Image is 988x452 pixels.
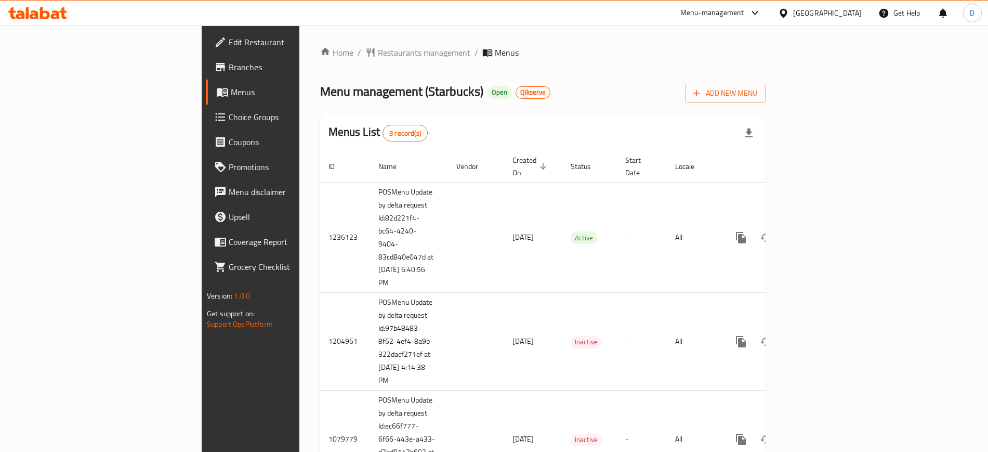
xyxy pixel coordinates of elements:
td: All [667,182,720,293]
span: ID [328,160,348,173]
span: Coverage Report [229,236,358,248]
a: Coupons [206,130,366,154]
a: Menus [206,80,366,105]
td: All [667,293,720,391]
span: Choice Groups [229,111,358,123]
button: Add New Menu [685,84,766,103]
span: Version: [207,289,232,303]
span: D [970,7,974,19]
nav: breadcrumb [320,46,766,59]
a: Promotions [206,154,366,179]
button: more [729,329,754,354]
span: Restaurants management [378,46,470,59]
td: - [617,182,667,293]
span: Created On [512,154,550,179]
span: Vendor [456,160,492,173]
button: Change Status [754,329,779,354]
a: Grocery Checklist [206,254,366,279]
span: 3 record(s) [383,128,427,138]
div: Export file [736,121,761,146]
td: - [617,293,667,391]
span: Status [571,160,604,173]
span: Menus [231,86,358,98]
button: more [729,427,754,452]
a: Coverage Report [206,229,366,254]
span: [DATE] [512,432,534,446]
span: Edit Restaurant [229,36,358,48]
button: Change Status [754,225,779,250]
div: Inactive [571,434,602,446]
h2: Menus List [328,124,428,141]
a: Edit Restaurant [206,30,366,55]
a: Upsell [206,204,366,229]
button: Change Status [754,427,779,452]
span: Start Date [625,154,654,179]
span: Menu management ( Starbucks ) [320,80,483,103]
span: Open [488,88,511,97]
span: Name [378,160,410,173]
td: POSMenu Update by delta request Id:82d221f4-bc64-4240-9404-83cd840e047d at [DATE] 6:40:56 PM [370,182,448,293]
div: [GEOGRAPHIC_DATA] [793,7,862,19]
a: Choice Groups [206,105,366,130]
span: [DATE] [512,334,534,348]
span: Inactive [571,434,602,446]
span: Promotions [229,161,358,173]
span: 1.0.0 [234,289,250,303]
div: Menu-management [680,7,744,19]
span: Qikserve [516,88,550,97]
span: Add New Menu [693,87,757,100]
div: Open [488,86,511,99]
a: Support.OpsPlatform [207,317,273,331]
span: Active [571,232,597,244]
span: Locale [675,160,708,173]
span: Get support on: [207,307,255,320]
span: Grocery Checklist [229,261,358,273]
th: Actions [720,151,837,183]
li: / [475,46,478,59]
a: Menu disclaimer [206,179,366,204]
span: Branches [229,61,358,73]
a: Branches [206,55,366,80]
span: Menu disclaimer [229,186,358,198]
span: Menus [495,46,519,59]
span: [DATE] [512,230,534,244]
span: Coupons [229,136,358,148]
td: POSMenu Update by delta request Id:97b48483-8f62-4ef4-8a9b-322dacf271ef at [DATE] 4:14:38 PM [370,293,448,391]
button: more [729,225,754,250]
span: Inactive [571,336,602,348]
a: Restaurants management [365,46,470,59]
span: Upsell [229,211,358,223]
